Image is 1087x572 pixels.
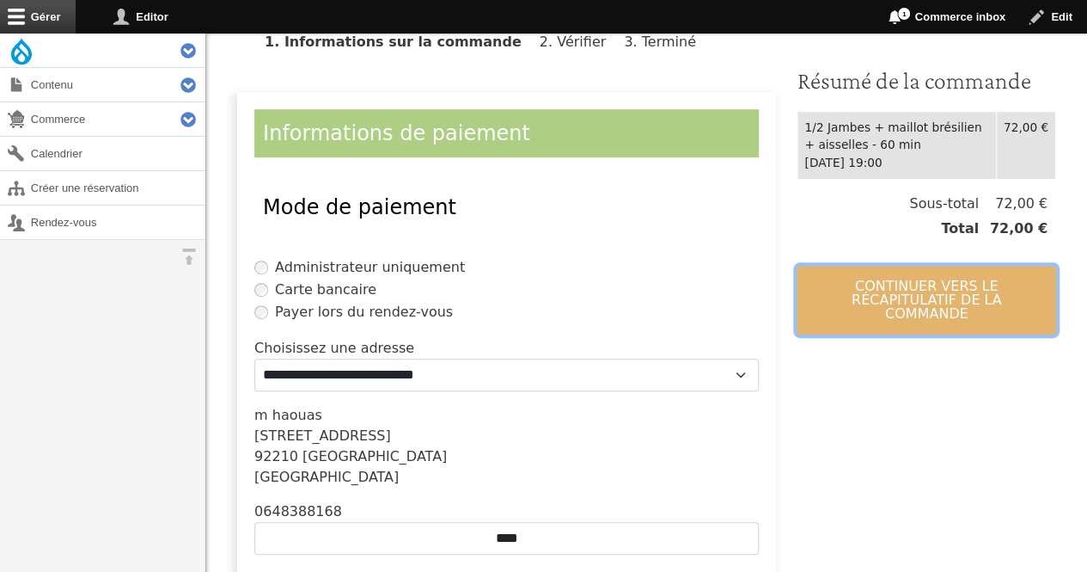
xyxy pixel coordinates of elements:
li: Informations sur la commande [265,34,535,50]
span: 72,00 € [979,194,1047,214]
span: m [254,407,268,423]
label: Payer lors du rendez-vous [275,302,453,323]
div: 0648388168 [254,501,759,522]
h3: Résumé de la commande [797,66,1056,95]
label: Administrateur uniquement [275,257,465,278]
label: Carte bancaire [275,280,376,300]
button: Continuer vers le récapitulatif de la commande [797,266,1056,335]
span: Mode de paiement [263,195,456,219]
button: Orientation horizontale [172,240,205,274]
li: Vérifier [540,34,620,50]
span: Informations de paiement [263,121,530,145]
label: Choisissez une adresse [254,338,414,359]
span: Sous-total [909,194,979,214]
div: 1/2 Jambes + maillot brésilien + aisselles - 60 min [804,119,988,154]
time: [DATE] 19:00 [804,156,882,169]
span: Total [941,218,979,239]
span: 72,00 € [979,218,1047,239]
span: 1 [897,7,911,21]
span: [STREET_ADDRESS] [254,427,391,444]
span: haouas [272,407,322,423]
li: Terminé [624,34,710,50]
span: 92210 [254,448,298,464]
td: 72,00 € [996,111,1055,179]
span: [GEOGRAPHIC_DATA] [254,469,399,485]
span: [GEOGRAPHIC_DATA] [302,448,447,464]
